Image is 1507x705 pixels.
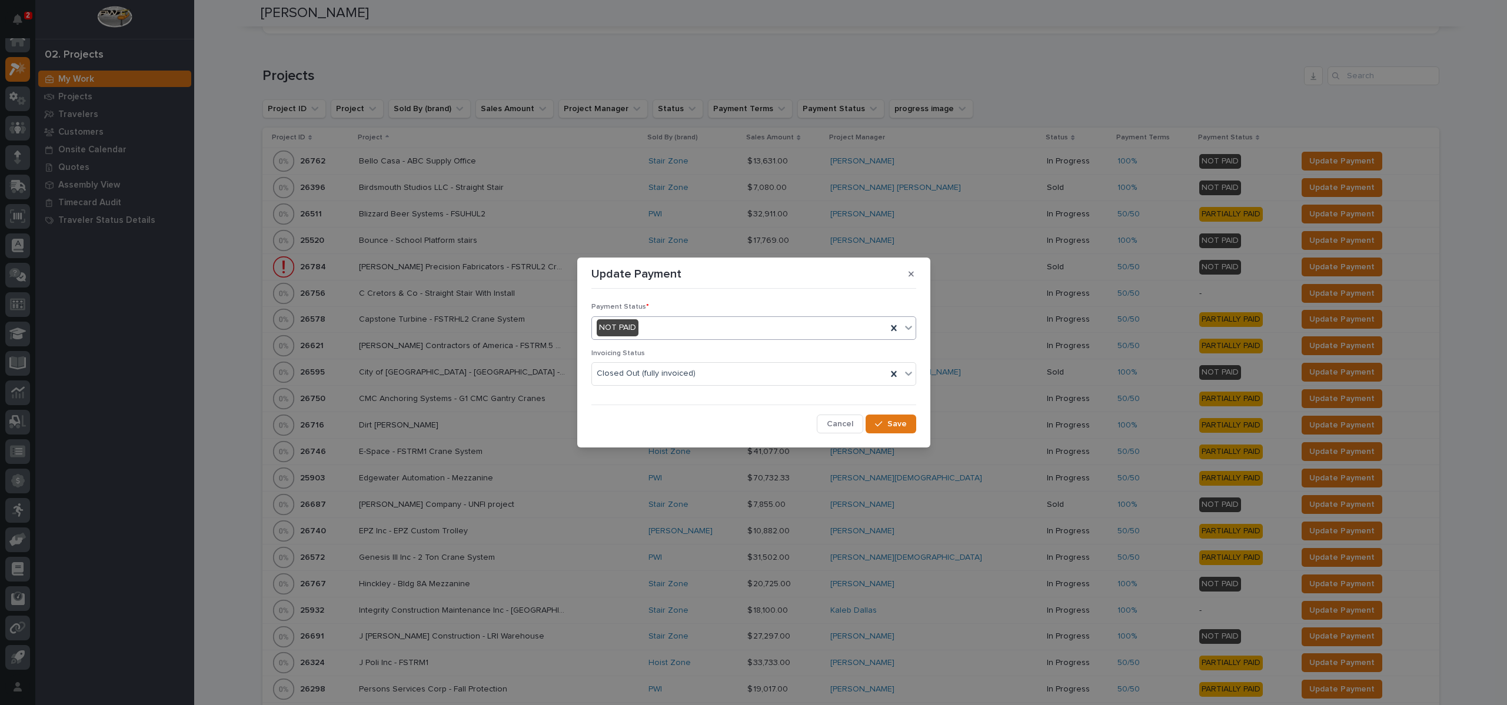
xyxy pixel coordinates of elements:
span: Invoicing Status [591,350,645,357]
button: Cancel [817,415,863,433]
button: Save [866,415,916,433]
span: Closed Out (fully invoiced) [597,367,696,380]
span: Cancel [827,419,853,429]
p: Update Payment [591,267,681,281]
span: Payment Status [591,303,649,310]
span: Save [887,419,907,429]
div: NOT PAID [597,319,638,336]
